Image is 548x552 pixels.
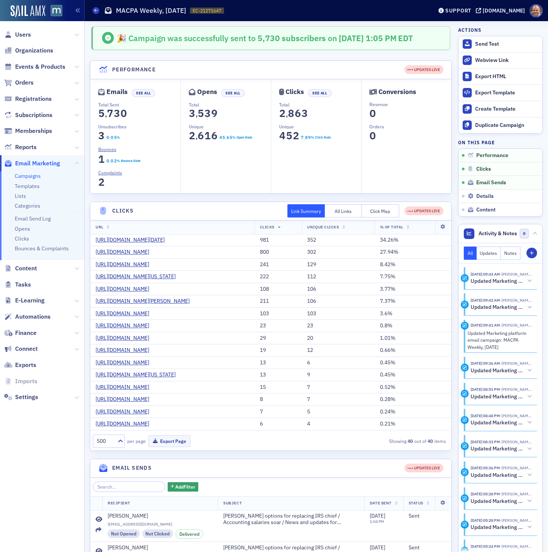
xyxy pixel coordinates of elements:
[471,298,500,303] time: 8/15/2025 09:42 AM
[471,498,525,505] h5: Updated Marketing platform email campaign: MACPA Weekly, [DATE]
[98,155,105,163] section: 1
[458,52,542,68] a: Webview Link
[458,117,542,133] button: Duplicate Campaign
[15,245,69,252] a: Bounces & Complaints
[380,261,446,268] div: 8.42%
[110,134,114,141] span: 0
[260,347,297,354] div: 19
[471,304,532,311] button: Updated Marketing platform email campaign: MACPA Weekly, [DATE]
[187,107,197,120] span: 3
[222,134,225,141] span: 5
[286,109,288,119] span: ,
[307,421,369,427] div: 4
[307,335,369,342] div: 20
[132,89,155,97] button: See All
[4,264,37,273] a: Content
[464,247,477,260] button: All
[226,134,230,141] span: 6
[98,131,105,140] section: 3
[367,107,378,120] span: 0
[209,107,219,120] span: 9
[461,322,469,330] div: Activity
[404,207,443,215] div: UPDATES LIVE
[260,322,297,329] div: 23
[475,106,539,113] div: Create Template
[107,135,117,140] section: 0.05
[378,90,416,94] div: Conversions
[196,109,198,119] span: ,
[286,90,304,94] div: Clicks
[108,544,213,551] a: [PERSON_NAME]
[477,247,501,260] button: Updates
[219,135,232,140] section: 45.65
[461,390,469,398] div: Activity
[471,271,500,277] time: 8/15/2025 09:43 AM
[333,438,446,444] div: Showing out of items
[380,224,403,230] span: % Of Total
[189,131,218,140] section: 2,616
[471,419,532,427] button: Updated Marketing platform email campaign: MACPA Weekly, [DATE]
[97,437,113,445] div: 500
[408,465,440,471] div: UPDATES LIVE
[4,127,52,135] a: Memberships
[500,465,532,470] span: Bill Sheridan
[471,278,525,285] h5: Updated Marketing platform email campaign: MACPA Weekly, [DATE]
[500,361,532,366] span: Lauren Standiford
[475,73,539,80] div: Export HTML
[98,178,105,187] section: 2
[15,235,29,242] a: Clicks
[4,95,52,103] a: Registrations
[96,237,170,244] a: [URL][DOMAIN_NAME][DATE]
[369,109,376,118] section: 0
[380,237,446,244] div: 34.26%
[471,465,500,470] time: 8/14/2025 05:36 PM
[339,33,366,43] span: [DATE]
[468,330,532,350] div: Updated Marketing platform email campaign: MACPA Weekly, [DATE]
[96,335,155,342] a: [URL][DOMAIN_NAME]
[461,442,469,450] div: Activity
[112,464,152,472] h4: Email Sends
[501,247,520,260] button: Notes
[189,101,271,108] p: Total
[260,286,297,293] div: 108
[380,335,446,342] div: 1.01%
[260,335,297,342] div: 29
[260,396,297,403] div: 8
[196,107,206,120] span: 5
[202,107,213,120] span: 3
[307,273,369,280] div: 112
[307,310,369,317] div: 103
[304,136,305,141] span: .
[404,65,443,74] div: UPDATES LIVE
[260,249,297,256] div: 800
[300,134,304,141] span: 7
[311,135,331,140] div: % Click Rate
[98,169,122,176] span: Complaints
[15,361,36,369] span: Exports
[105,107,115,120] span: 7
[260,237,297,244] div: 981
[260,384,297,391] div: 15
[96,310,155,317] a: [URL][DOMAIN_NAME]
[471,419,525,426] h5: Updated Marketing platform email campaign: MACPA Weekly, [DATE]
[500,271,532,277] span: Lauren Standiford
[15,329,37,337] span: Finance
[476,8,528,13] button: [DOMAIN_NAME]
[96,359,155,366] a: [URL][DOMAIN_NAME]
[113,157,117,164] span: 2
[4,345,38,353] a: Connect
[4,361,36,369] a: Exports
[286,107,296,120] span: 8
[4,313,51,321] a: Automations
[93,481,165,492] input: Search…
[15,63,65,71] span: Events & Products
[4,329,37,337] a: Finance
[301,135,311,140] section: 7.89
[380,347,446,354] div: 0.66%
[380,396,446,403] div: 0.28%
[475,57,539,64] div: Webview Link
[15,225,30,232] a: Opens
[458,36,542,52] button: Send Test
[404,464,443,472] div: UPDATES LIVE
[408,67,440,73] div: UPDATES LIVE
